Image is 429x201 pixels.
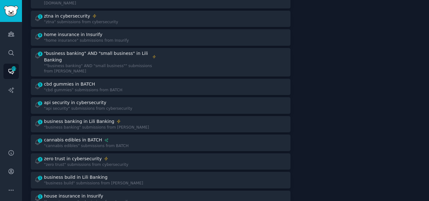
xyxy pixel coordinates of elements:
a: 1business build in Lili Banking"business build" submissions from [PERSON_NAME] [31,172,291,188]
div: cbd gummies in BATCH [44,81,95,87]
a: 1api security in cybersecurity"api security" submissions from cybersecurity [31,97,291,114]
span: 1 [37,120,43,124]
a: 8home insurance in Insurify"home insurance" submissions from Insurify [31,29,291,46]
div: home insurance in Insurify [44,31,102,38]
a: 3"business banking" AND "small business" in Lili Banking""business banking" AND "small business""... [31,48,291,77]
span: 1 [37,176,43,180]
a: 371 [3,64,19,79]
div: "ztna" submissions from cybersecurity [44,19,118,25]
div: "home insurance" submissions from Insurify [44,38,129,44]
span: 1 [37,101,43,105]
img: GummySearch logo [4,6,18,17]
div: "business banking" AND "small business" in Lili Banking [44,50,150,63]
div: ztna in cybersecurity [44,13,90,19]
a: 5cbd gummies in BATCH"cbd gummies" submissions from BATCH [31,79,291,95]
span: 371 [11,66,17,71]
div: "cbd gummies" submissions from BATCH [44,87,122,93]
div: "business banking" submissions from [PERSON_NAME] [44,125,149,130]
a: 1business banking in Lili Banking"business banking" submissions from [PERSON_NAME] [31,116,291,133]
div: zero trust in cybersecurity [44,156,102,162]
span: 2 [37,157,43,161]
div: "api security" submissions from cybersecurity [44,106,132,112]
a: 1cannabis edibles in BATCH"cannabis edibles" submissions from BATCH [31,135,291,151]
div: "business build" submissions from [PERSON_NAME] [44,181,143,186]
span: 3 [37,52,43,56]
span: 8 [37,33,43,37]
a: 1ztna in cybersecurity"ztna" submissions from cybersecurity [31,11,291,27]
div: business banking in Lili Banking [44,118,114,125]
div: "zero trust" submissions from cybersecurity [44,162,128,168]
span: 1 [37,138,43,143]
span: 5 [37,82,43,87]
span: 1 [37,194,43,199]
div: house insurance in Insurify [44,193,103,199]
a: 2zero trust in cybersecurity"zero trust" submissions from cybersecurity [31,153,291,170]
span: 1 [37,14,43,19]
div: cannabis edibles in BATCH [44,137,102,143]
div: ""business banking" AND "small business"" submissions from [PERSON_NAME] [44,63,156,74]
div: "cannabis edibles" submissions from BATCH [44,143,128,149]
div: api security in cybersecurity [44,99,106,106]
div: business build in Lili Banking [44,174,107,181]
